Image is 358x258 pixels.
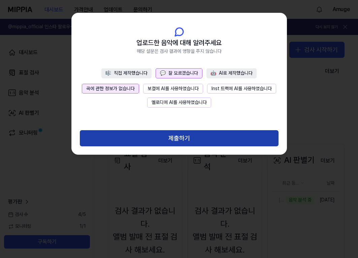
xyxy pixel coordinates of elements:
[105,70,111,76] span: 🎼
[210,70,216,76] span: 🤖
[143,84,203,94] button: 보컬에 AI를 사용하였습니다
[80,130,279,146] button: 제출하기
[207,84,276,94] button: Inst 트랙에 AI를 사용하였습니다
[82,84,139,94] button: 곡에 관한 정보가 없습니다
[136,37,222,48] span: 업로드한 음악에 대해 알려주세요
[101,68,152,78] button: 🎼직접 제작했습니다
[147,98,211,108] button: 멜로디에 AI를 사용하였습니다
[206,68,257,78] button: 🤖AI로 제작했습니다
[160,70,166,76] span: 💬
[137,48,222,55] span: 해당 설문은 검사 결과에 영향을 주지 않습니다
[156,68,202,78] button: 💬잘 모르겠습니다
